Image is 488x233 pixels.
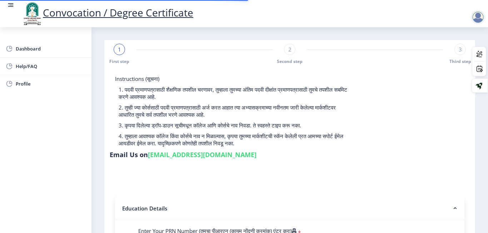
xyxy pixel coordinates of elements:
[115,197,464,220] nb-accordion-item-header: Education Details
[110,150,257,159] h6: Email Us on
[119,122,348,129] p: 3. कृपया दिलेल्या ड्रॉप-डाउन सूचीमधून कॉलेज आणि कोर्सचे नाव निवडा. ते स्वहस्ते टाइप करू नका.
[119,104,348,118] p: 2. तुम्ही ज्या कोर्ससाठी पदवी प्रमाणपत्रासाठी अर्ज करत आहात त्या अभ्यासक्रमाच्या नवीनतम जारी केले...
[21,6,193,19] a: Convocation / Degree Certificate
[16,44,86,53] span: Dashboard
[109,58,129,64] span: First step
[148,150,257,159] a: [EMAIL_ADDRESS][DOMAIN_NAME]
[16,62,86,71] span: Help/FAQ
[115,75,159,82] span: Instructions (सूचना)
[118,46,121,53] span: 1
[119,132,348,147] p: 4. तुम्हाला आवश्यक कॉलेज किंवा कोर्सचे नाव न मिळाल्यास, कृपया तुमच्या मार्कशीटची स्कॅन केलेली प्र...
[21,1,43,26] img: logo
[288,46,292,53] span: 2
[459,46,462,53] span: 3
[16,79,86,88] span: Profile
[277,58,303,64] span: Second step
[119,86,348,100] p: 1. पदवी प्रमाणपत्रासाठी शैक्षणिक तपशील चरणावर, तुम्हाला तुमच्या अंतिम पदवी दीक्षांत प्रमाणपत्रासा...
[449,58,471,64] span: Third step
